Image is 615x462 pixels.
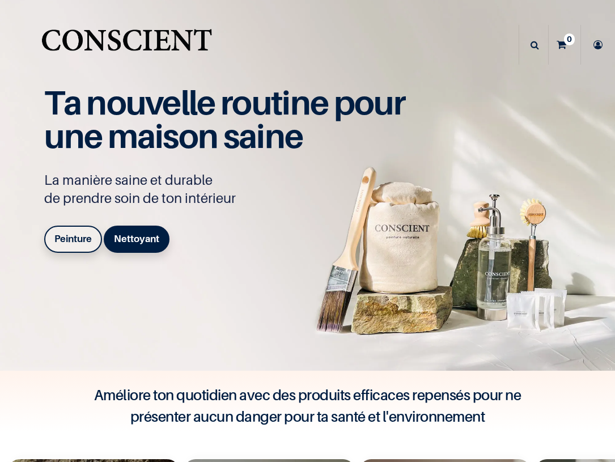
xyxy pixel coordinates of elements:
b: Peinture [54,233,92,244]
a: Logo of Conscient [39,23,214,67]
sup: 0 [564,33,575,45]
p: La manière saine et durable de prendre soin de ton intérieur [44,171,413,207]
span: Ta nouvelle routine pour une maison saine [44,82,405,156]
a: Nettoyant [104,226,169,253]
a: 0 [549,25,580,65]
b: Nettoyant [114,233,159,244]
img: Conscient [39,23,214,67]
h4: Améliore ton quotidien avec des produits efficaces repensés pour ne présenter aucun danger pour t... [81,384,535,427]
a: Peinture [44,226,102,253]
